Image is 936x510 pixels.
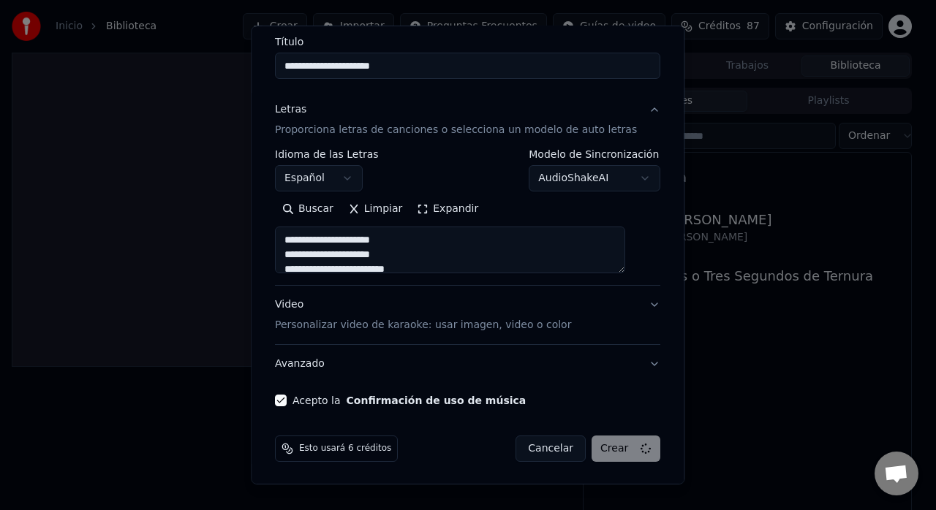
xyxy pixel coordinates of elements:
[275,123,637,137] p: Proporciona letras de canciones o selecciona un modelo de auto letras
[275,91,660,149] button: LetrasProporciona letras de canciones o selecciona un modelo de auto letras
[341,197,409,221] button: Limpiar
[275,345,660,383] button: Avanzado
[275,286,660,344] button: VideoPersonalizar video de karaoke: usar imagen, video o color
[516,435,586,462] button: Cancelar
[292,395,526,406] label: Acepto la
[529,149,661,159] label: Modelo de Sincronización
[410,197,486,221] button: Expandir
[275,102,306,117] div: Letras
[275,37,660,47] label: Título
[275,149,379,159] label: Idioma de las Letras
[275,297,571,332] div: Video
[275,149,660,285] div: LetrasProporciona letras de canciones o selecciona un modelo de auto letras
[347,395,526,406] button: Acepto la
[275,197,341,221] button: Buscar
[275,318,571,332] p: Personalizar video de karaoke: usar imagen, video o color
[299,443,391,454] span: Esto usará 6 créditos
